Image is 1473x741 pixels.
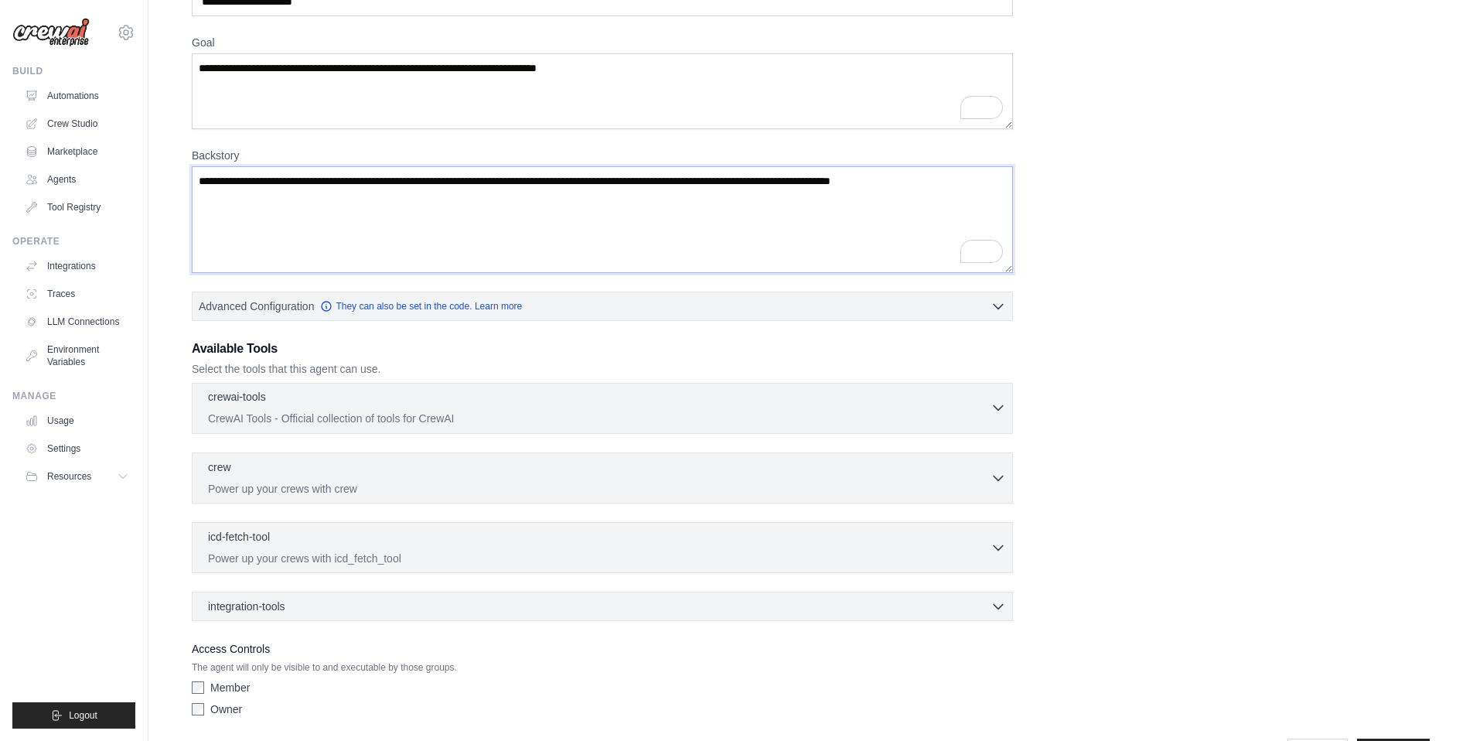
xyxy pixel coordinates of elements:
[208,459,231,475] p: crew
[199,529,1006,566] button: icd-fetch-tool Power up your crews with icd_fetch_tool
[19,408,135,433] a: Usage
[19,464,135,489] button: Resources
[192,35,1013,50] label: Goal
[208,389,266,405] p: crewai-tools
[12,702,135,729] button: Logout
[19,195,135,220] a: Tool Registry
[192,361,1013,377] p: Select the tools that this agent can use.
[208,529,270,545] p: icd-fetch-tool
[19,139,135,164] a: Marketplace
[210,702,242,717] label: Owner
[192,148,1013,163] label: Backstory
[199,599,1006,614] button: integration-tools
[12,390,135,402] div: Manage
[192,640,1013,658] label: Access Controls
[19,84,135,108] a: Automations
[208,599,285,614] span: integration-tools
[208,411,991,426] p: CrewAI Tools - Official collection of tools for CrewAI
[19,111,135,136] a: Crew Studio
[192,340,1013,358] h3: Available Tools
[19,436,135,461] a: Settings
[19,309,135,334] a: LLM Connections
[19,254,135,278] a: Integrations
[320,300,522,312] a: They can also be set in the code. Learn more
[19,282,135,306] a: Traces
[210,680,250,695] label: Member
[69,709,97,722] span: Logout
[192,661,1013,674] p: The agent will only be visible to and executable by those groups.
[193,292,1012,320] button: Advanced Configuration They can also be set in the code. Learn more
[192,166,1013,273] textarea: To enrich screen reader interactions, please activate Accessibility in Grammarly extension settings
[199,459,1006,497] button: crew Power up your crews with crew
[19,167,135,192] a: Agents
[19,337,135,374] a: Environment Variables
[199,389,1006,426] button: crewai-tools CrewAI Tools - Official collection of tools for CrewAI
[12,18,90,47] img: Logo
[199,299,314,314] span: Advanced Configuration
[208,481,991,497] p: Power up your crews with crew
[208,551,991,566] p: Power up your crews with icd_fetch_tool
[12,65,135,77] div: Build
[12,235,135,248] div: Operate
[192,53,1013,129] textarea: To enrich screen reader interactions, please activate Accessibility in Grammarly extension settings
[47,470,91,483] span: Resources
